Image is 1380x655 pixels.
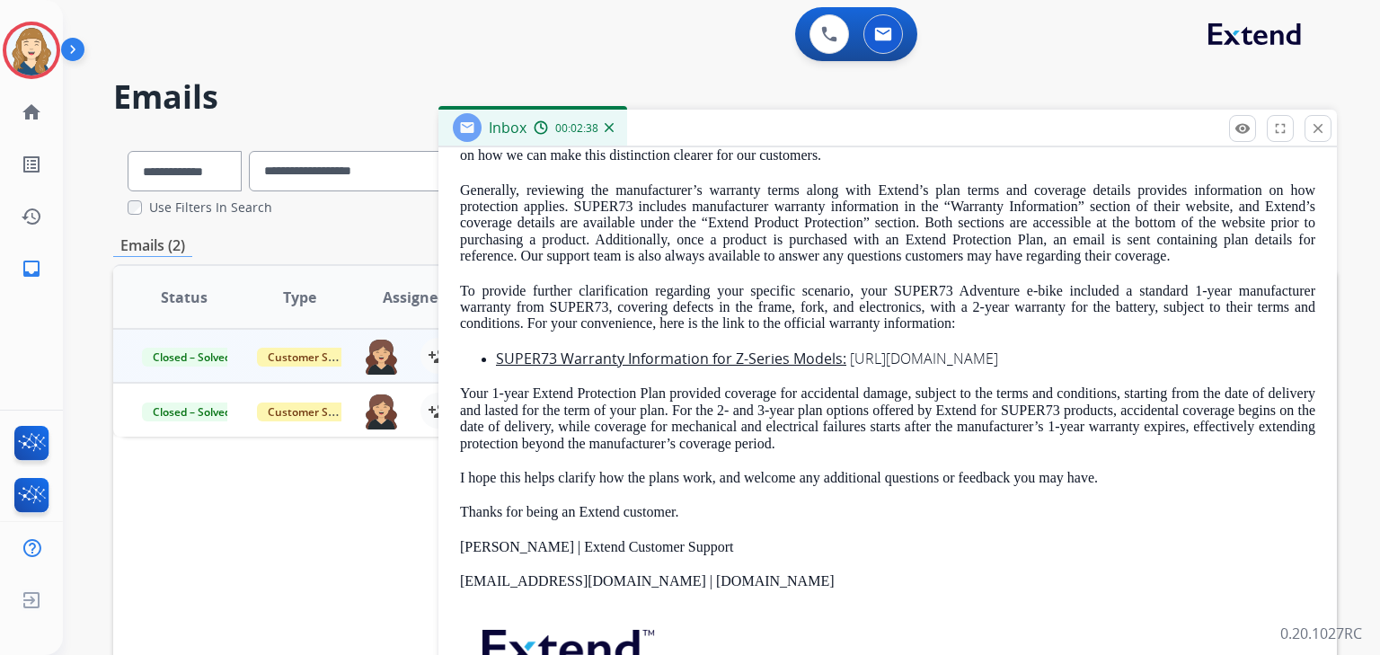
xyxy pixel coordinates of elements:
[428,345,449,367] mat-icon: person_add
[489,118,526,137] span: Inbox
[1280,623,1362,644] p: 0.20.1027RC
[364,393,399,429] img: agent-avatar
[149,199,272,217] label: Use Filters In Search
[364,338,399,375] img: agent-avatar
[283,287,316,308] span: Type
[6,25,57,75] img: avatar
[460,385,1315,452] p: Your 1-year Extend Protection Plan provided coverage for accidental damage, subject to the terms ...
[21,154,42,175] mat-icon: list_alt
[161,287,208,308] span: Status
[113,235,192,257] p: Emails (2)
[21,102,42,123] mat-icon: home
[257,348,374,367] span: Customer Support
[850,349,998,368] a: [URL][DOMAIN_NAME]
[555,121,598,136] span: 00:02:38
[1272,120,1288,137] mat-icon: fullscreen
[496,349,846,368] u: SUPER73 Warranty Information for Z-Series Models:
[1310,120,1326,137] mat-icon: close
[460,283,1315,332] p: To provide further clarification regarding your specific scenario, your SUPER73 Adventure e-bike ...
[113,79,1337,115] h2: Emails
[21,206,42,227] mat-icon: history
[460,539,1315,555] p: [PERSON_NAME] | Extend Customer Support
[428,400,449,421] mat-icon: person_add
[460,131,1315,164] p: Thank you for your prompt response and your question. I understand that the 1-year plan may be vi...
[142,403,242,421] span: Closed – Solved
[383,287,446,308] span: Assignee
[460,182,1315,265] p: Generally, reviewing the manufacturer’s warranty terms along with Extend’s plan terms and coverag...
[460,504,1315,520] p: Thanks for being an Extend customer.
[142,348,242,367] span: Closed – Solved
[460,573,1315,589] p: [EMAIL_ADDRESS][DOMAIN_NAME] | [DOMAIN_NAME]
[1234,120,1251,137] mat-icon: remove_red_eye
[21,258,42,279] mat-icon: inbox
[460,470,1315,486] p: I hope this helps clarify how the plans work, and welcome any additional questions or feedback yo...
[257,403,374,421] span: Customer Support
